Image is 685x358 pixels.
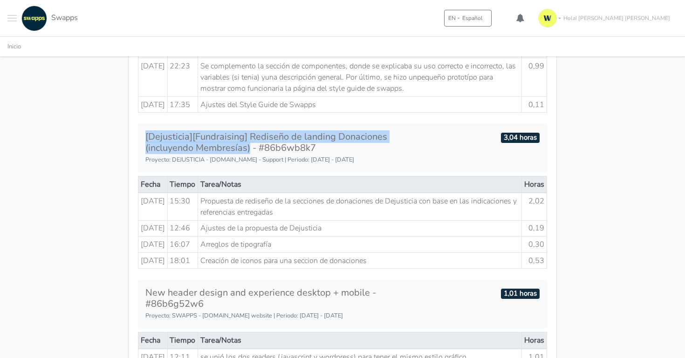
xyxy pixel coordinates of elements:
button: ENEspañol [444,10,492,27]
td: Ajustes del Style Guide de Swapps [198,96,522,113]
h5: [Dejusticia][Fundraising] Rediseño de landing Donaciones (incluyendo Membresías) - #86b6wb8k7 [145,131,404,154]
img: swapps-linkedin-v2.jpg [21,6,47,31]
a: Inicio [7,42,21,51]
small: Proyecto: DEJUSTICIA - [DOMAIN_NAME] - Support | Periodo: [DATE] - [DATE] [145,155,354,164]
td: 0,19 [522,220,547,236]
td: 2,02 [522,193,547,220]
h5: New header design and experience desktop + mobile - #86b6g52w6 [145,287,404,310]
td: [DATE] [138,193,168,220]
td: [DATE] [138,220,168,236]
td: 17:35 [167,96,198,113]
button: Toggle navigation menu [7,6,17,31]
th: Fecha [138,332,168,349]
td: Se complemento la sección de componentes, donde se explicaba su uso correcto e incorrecto, las va... [198,58,522,97]
span: 1,01 horas [501,289,540,299]
td: [DATE] [138,58,168,97]
td: 18:01 [167,252,198,269]
small: Proyecto: SWAPPS - [DOMAIN_NAME] website | Periodo: [DATE] - [DATE] [145,311,343,320]
td: 0,30 [522,236,547,253]
th: Tarea/Notas [198,332,522,349]
td: 16:07 [167,236,198,253]
td: [DATE] [138,252,168,269]
span: Swapps [51,13,78,23]
td: 0,99 [522,58,547,97]
a: Hola! [PERSON_NAME] [PERSON_NAME] [534,5,678,31]
td: [DATE] [138,96,168,113]
th: Horas [522,332,547,349]
a: Swapps [19,6,78,31]
td: 12:46 [167,220,198,236]
span: 3,04 horas [501,133,540,143]
th: Tarea/Notas [198,176,522,193]
td: Propuesta de rediseño de la secciones de donaciones de Dejusticia con base en las indicaciones y ... [198,193,522,220]
td: 15:30 [167,193,198,220]
td: 0,53 [522,252,547,269]
td: Ajustes de la propuesta de Dejusticia [198,220,522,236]
td: [DATE] [138,236,168,253]
th: Horas [522,176,547,193]
td: 22:23 [167,58,198,97]
td: 0,11 [522,96,547,113]
th: Fecha [138,176,168,193]
span: Español [462,14,483,22]
img: isotipo-3-3e143c57.png [538,9,557,27]
td: Arreglos de tipografía [198,236,522,253]
td: Creación de iconos para una seccion de donaciones [198,252,522,269]
th: Tiempo [167,176,198,193]
span: Hola! [PERSON_NAME] [PERSON_NAME] [563,14,670,22]
th: Tiempo [167,332,198,349]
